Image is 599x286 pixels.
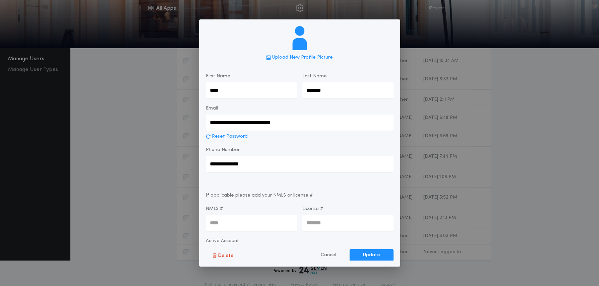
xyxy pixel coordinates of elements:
label: Last Name [302,73,327,80]
label: Phone Number [206,147,240,153]
label: First Name [206,73,230,80]
p: Upload New Profile Picture [272,54,333,61]
p: Reset Password [212,133,248,140]
label: NMLS # [206,206,223,212]
button: Cancel [307,249,350,261]
button: Update [350,249,394,261]
label: Email [206,105,218,112]
label: If applicable please add your NMLS or license # [206,192,313,199]
img: svg%3e [288,26,312,50]
label: License # [302,206,323,212]
span: Delete [218,252,234,259]
button: Delete [206,249,240,262]
label: Active Account [206,238,239,244]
